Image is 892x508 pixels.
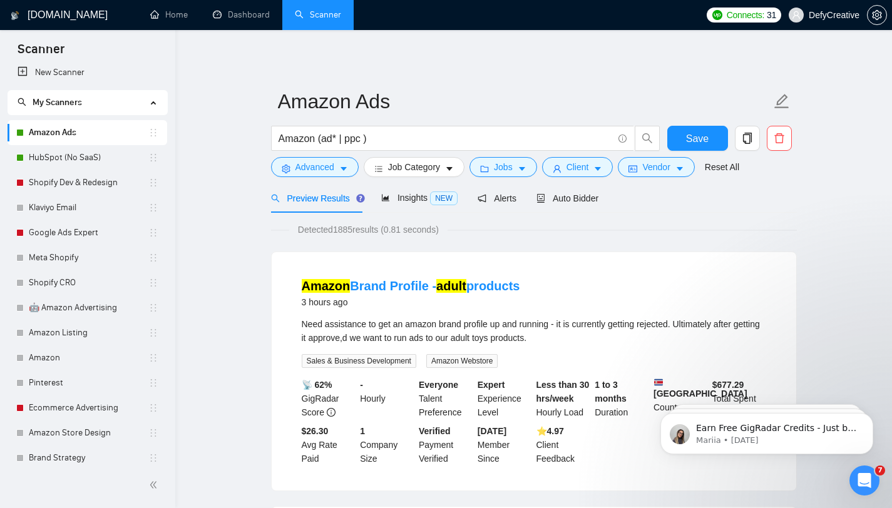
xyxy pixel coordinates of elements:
[735,126,760,151] button: copy
[686,131,709,146] span: Save
[8,195,167,220] li: Klaviyo Email
[29,320,148,345] a: Amazon Listing
[792,11,801,19] span: user
[29,195,148,220] a: Klaviyo Email
[8,40,74,66] span: Scanner
[148,153,158,163] span: holder
[388,160,440,174] span: Job Category
[494,160,513,174] span: Jobs
[374,164,383,173] span: bars
[635,133,659,144] span: search
[360,380,363,390] b: -
[416,378,475,419] div: Talent Preference
[29,220,148,245] a: Google Ads Expert
[705,160,739,174] a: Reset All
[8,320,167,345] li: Amazon Listing
[8,145,167,170] li: HubSpot (No SaaS)
[299,378,358,419] div: GigRadar Score
[478,380,505,390] b: Expert
[534,424,593,465] div: Client Feedback
[357,424,416,465] div: Company Size
[8,370,167,395] li: Pinterest
[271,193,361,203] span: Preview Results
[29,420,148,445] a: Amazon Store Design
[654,378,747,399] b: [GEOGRAPHIC_DATA]
[148,128,158,138] span: holder
[8,395,167,420] li: Ecommerce Advertising
[299,424,358,465] div: Avg Rate Paid
[29,445,148,470] a: Brand Strategy
[8,295,167,320] li: 🤖 Amazon Advertising
[295,160,334,174] span: Advanced
[29,345,148,370] a: Amazon
[416,424,475,465] div: Payment Verified
[667,126,728,151] button: Save
[271,194,280,203] span: search
[18,97,82,108] span: My Scanners
[774,93,790,109] span: edit
[148,428,158,438] span: holder
[282,164,290,173] span: setting
[712,10,722,20] img: upwork-logo.png
[29,395,148,420] a: Ecommerce Advertising
[475,378,534,419] div: Experience Level
[327,408,336,417] span: info-circle
[8,420,167,445] li: Amazon Store Design
[150,9,188,20] a: homeHome
[11,6,19,26] img: logo
[469,157,537,177] button: folderJobscaret-down
[542,157,613,177] button: userClientcaret-down
[148,353,158,363] span: holder
[339,164,348,173] span: caret-down
[518,164,526,173] span: caret-down
[767,8,776,22] span: 31
[213,9,270,20] a: dashboardDashboard
[618,157,694,177] button: idcardVendorcaret-down
[148,228,158,238] span: holder
[736,133,759,144] span: copy
[849,465,879,495] iframe: Intercom live chat
[148,378,158,388] span: holder
[148,453,158,463] span: holder
[279,131,613,146] input: Search Freelance Jobs...
[654,378,663,387] img: 🇨🇷
[355,193,366,204] div: Tooltip anchor
[29,370,148,395] a: Pinterest
[302,279,520,293] a: AmazonBrand Profile -adultproducts
[302,317,766,345] div: Need assistance to get an amazon brand profile up and running - it is currently getting rejected....
[478,194,486,203] span: notification
[8,60,167,85] li: New Scanner
[357,378,416,419] div: Hourly
[364,157,464,177] button: barsJob Categorycaret-down
[148,203,158,213] span: holder
[536,193,598,203] span: Auto Bidder
[536,194,545,203] span: robot
[426,354,498,368] span: Amazon Webstore
[867,5,887,25] button: setting
[419,380,458,390] b: Everyone
[148,178,158,188] span: holder
[712,380,744,390] b: $ 677.29
[628,164,637,173] span: idcard
[29,245,148,270] a: Meta Shopify
[536,380,590,404] b: Less than 30 hrs/week
[419,426,451,436] b: Verified
[595,380,627,404] b: 1 to 3 months
[475,424,534,465] div: Member Since
[635,126,660,151] button: search
[33,97,82,108] span: My Scanners
[149,479,161,491] span: double-left
[302,279,351,293] mark: Amazon
[618,135,627,143] span: info-circle
[278,86,771,117] input: Scanner name...
[148,253,158,263] span: holder
[29,295,148,320] a: 🤖 Amazon Advertising
[868,10,886,20] span: setting
[295,9,341,20] a: searchScanner
[8,245,167,270] li: Meta Shopify
[29,270,148,295] a: Shopify CRO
